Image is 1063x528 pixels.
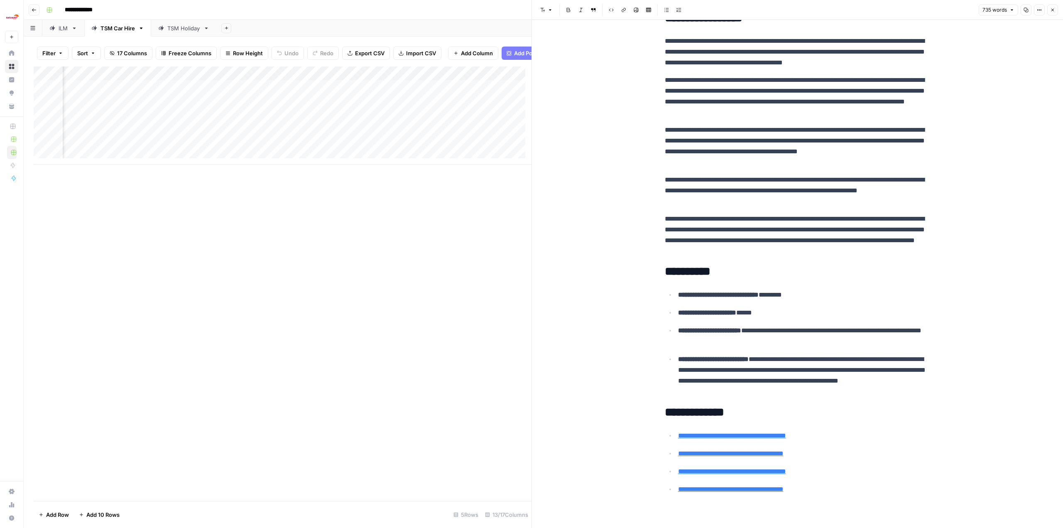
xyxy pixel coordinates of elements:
[5,86,18,100] a: Opportunities
[104,47,152,60] button: 17 Columns
[307,47,339,60] button: Redo
[84,20,151,37] a: TSM Car Hire
[42,49,56,57] span: Filter
[169,49,211,57] span: Freeze Columns
[156,47,217,60] button: Freeze Columns
[86,511,120,519] span: Add 10 Rows
[406,49,436,57] span: Import CSV
[46,511,69,519] span: Add Row
[5,498,18,511] a: Usage
[5,511,18,525] button: Help + Support
[448,47,498,60] button: Add Column
[514,49,559,57] span: Add Power Agent
[284,49,299,57] span: Undo
[220,47,268,60] button: Row Height
[59,24,68,32] div: ILM
[77,49,88,57] span: Sort
[5,100,18,113] a: Your Data
[5,73,18,86] a: Insights
[982,6,1007,14] span: 735 words
[5,485,18,498] a: Settings
[100,24,135,32] div: TSM Car Hire
[117,49,147,57] span: 17 Columns
[72,47,101,60] button: Sort
[74,508,125,521] button: Add 10 Rows
[167,24,200,32] div: TSM Holiday
[233,49,263,57] span: Row Height
[502,47,572,60] button: Add Power Agent
[482,508,531,521] div: 13/17 Columns
[37,47,69,60] button: Filter
[5,60,18,73] a: Browse
[151,20,216,37] a: TSM Holiday
[461,49,493,57] span: Add Column
[5,10,20,25] img: Ice Travel Group Logo
[5,7,18,27] button: Workspace: Ice Travel Group
[342,47,390,60] button: Export CSV
[393,47,441,60] button: Import CSV
[355,49,385,57] span: Export CSV
[320,49,333,57] span: Redo
[272,47,304,60] button: Undo
[450,508,482,521] div: 5 Rows
[979,5,1018,15] button: 735 words
[5,47,18,60] a: Home
[34,508,74,521] button: Add Row
[42,20,84,37] a: ILM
